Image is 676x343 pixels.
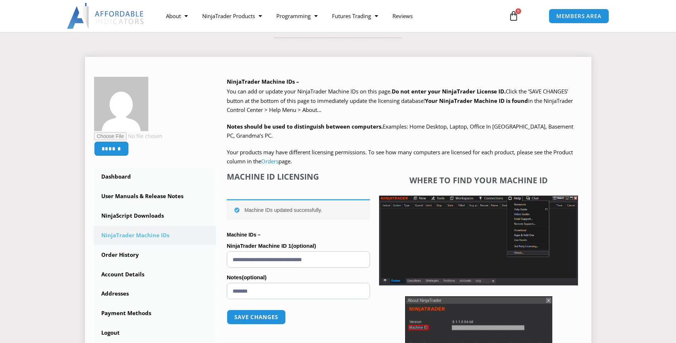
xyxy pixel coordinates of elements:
a: Reviews [385,8,420,24]
nav: Menu [159,8,500,24]
a: Orders [261,158,279,165]
span: MEMBERS AREA [556,13,601,19]
a: Programming [269,8,325,24]
nav: Account pages [94,167,216,342]
b: Do not enter your NinjaTrader License ID. [392,88,506,95]
a: User Manuals & Release Notes [94,187,216,206]
label: Notes [227,272,370,283]
strong: Machine IDs – [227,232,260,238]
b: NinjaTrader Machine IDs – [227,78,299,85]
a: Addresses [94,284,216,303]
h4: Machine ID Licensing [227,172,370,181]
a: Order History [94,246,216,264]
div: Machine IDs updated successfully. [227,199,370,220]
span: Examples: Home Desktop, Laptop, Office In [GEOGRAPHIC_DATA], Basement PC, Grandma’s PC. [227,123,573,139]
a: Account Details [94,265,216,284]
strong: Your NinjaTrader Machine ID is found [425,97,528,104]
span: (optional) [291,243,316,249]
a: Payment Methods [94,304,216,323]
img: Screenshot 2025-01-17 1155544 | Affordable Indicators – NinjaTrader [379,196,578,285]
a: MEMBERS AREA [549,9,609,24]
span: Click the ‘SAVE CHANGES’ button at the bottom of this page to immediately update the licensing da... [227,88,573,113]
span: (optional) [242,274,267,280]
strong: Notes should be used to distinguish between computers. [227,123,383,130]
a: Futures Trading [325,8,385,24]
a: NinjaTrader Products [195,8,269,24]
h4: Where to find your Machine ID [379,175,578,185]
span: You can add or update your NinjaTrader Machine IDs on this page. [227,88,392,95]
a: Dashboard [94,167,216,186]
a: NinjaTrader Machine IDs [94,226,216,245]
span: 0 [515,8,521,14]
a: 0 [498,5,530,26]
img: e7f1cd1f8cc81c4d84a0743f092a274c25d70807a20f274be4938e7c732ba15b [94,77,148,131]
a: About [159,8,195,24]
img: LogoAI | Affordable Indicators – NinjaTrader [67,3,145,29]
label: NinjaTrader Machine ID 1 [227,240,370,251]
a: Logout [94,323,216,342]
button: Save changes [227,310,286,325]
span: Your products may have different licensing permissions. To see how many computers are licensed fo... [227,149,573,165]
a: NinjaScript Downloads [94,206,216,225]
